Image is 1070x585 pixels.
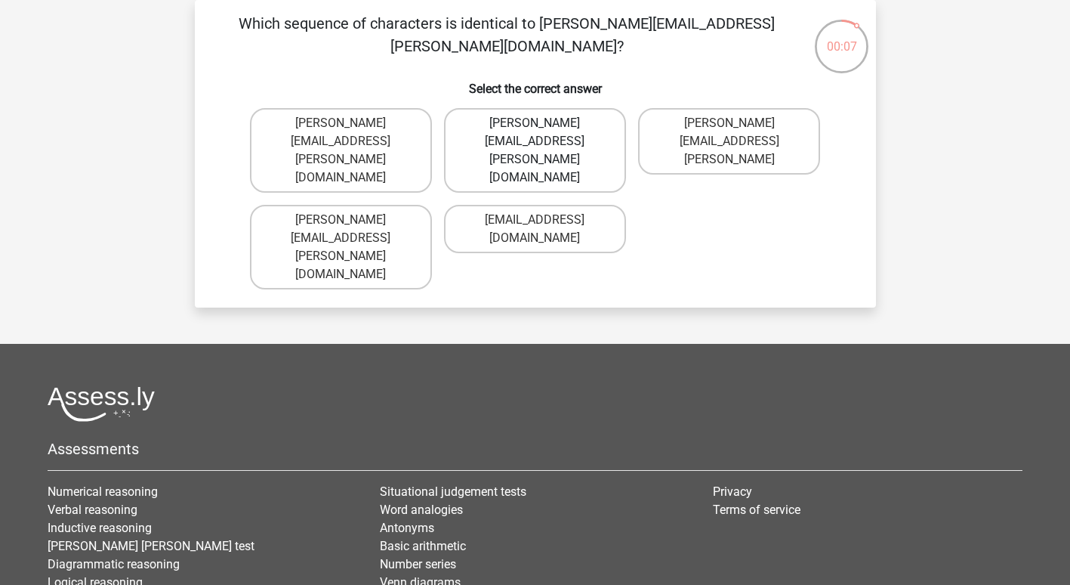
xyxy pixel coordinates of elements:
a: Terms of service [713,503,800,517]
label: [EMAIL_ADDRESS][DOMAIN_NAME] [444,205,626,253]
a: Antonyms [380,521,434,535]
label: [PERSON_NAME][EMAIL_ADDRESS][PERSON_NAME] [638,108,820,175]
h6: Select the correct answer [219,70,852,96]
a: Basic arithmetic [380,539,466,553]
a: Inductive reasoning [48,521,152,535]
a: [PERSON_NAME] [PERSON_NAME] test [48,539,254,553]
a: Situational judgement tests [380,484,526,499]
a: Number series [380,557,456,571]
label: [PERSON_NAME][EMAIL_ADDRESS][PERSON_NAME][DOMAIN_NAME] [444,108,626,193]
a: Numerical reasoning [48,484,158,499]
a: Privacy [713,484,752,499]
label: [PERSON_NAME][EMAIL_ADDRESS][PERSON_NAME][DOMAIN_NAME] [250,205,432,289]
h5: Assessments [48,440,1022,458]
label: [PERSON_NAME][EMAIL_ADDRESS][PERSON_NAME][DOMAIN_NAME] [250,108,432,193]
a: Diagrammatic reasoning [48,557,180,571]
div: 00:07 [813,18,870,56]
a: Verbal reasoning [48,503,137,517]
p: Which sequence of characters is identical to [PERSON_NAME][EMAIL_ADDRESS][PERSON_NAME][DOMAIN_NAME]? [219,12,795,57]
a: Word analogies [380,503,463,517]
img: Assessly logo [48,386,155,422]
